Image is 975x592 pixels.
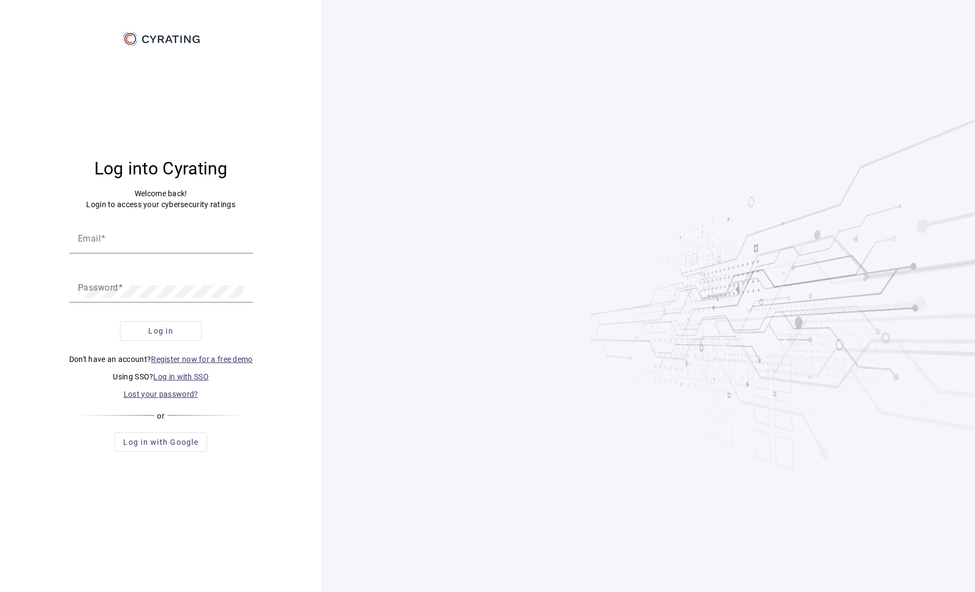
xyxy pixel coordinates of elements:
mat-label: Email [78,233,101,244]
button: Log in [120,321,202,341]
mat-label: Password [78,282,118,293]
p: Don't have an account? [69,354,253,365]
a: Register now for a free demo [151,355,252,364]
p: Using SSO? [69,371,253,382]
span: Log in with Google [123,437,198,448]
a: Lost your password? [124,390,198,398]
g: CYRATING [142,35,199,43]
span: Log in [148,325,173,336]
div: or [77,410,245,421]
h3: Log into Cyrating [69,158,253,179]
button: Log in with Google [114,432,207,452]
a: Log in with SSO [153,372,209,381]
p: Welcome back! Login to access your cybersecurity ratings [69,188,253,210]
